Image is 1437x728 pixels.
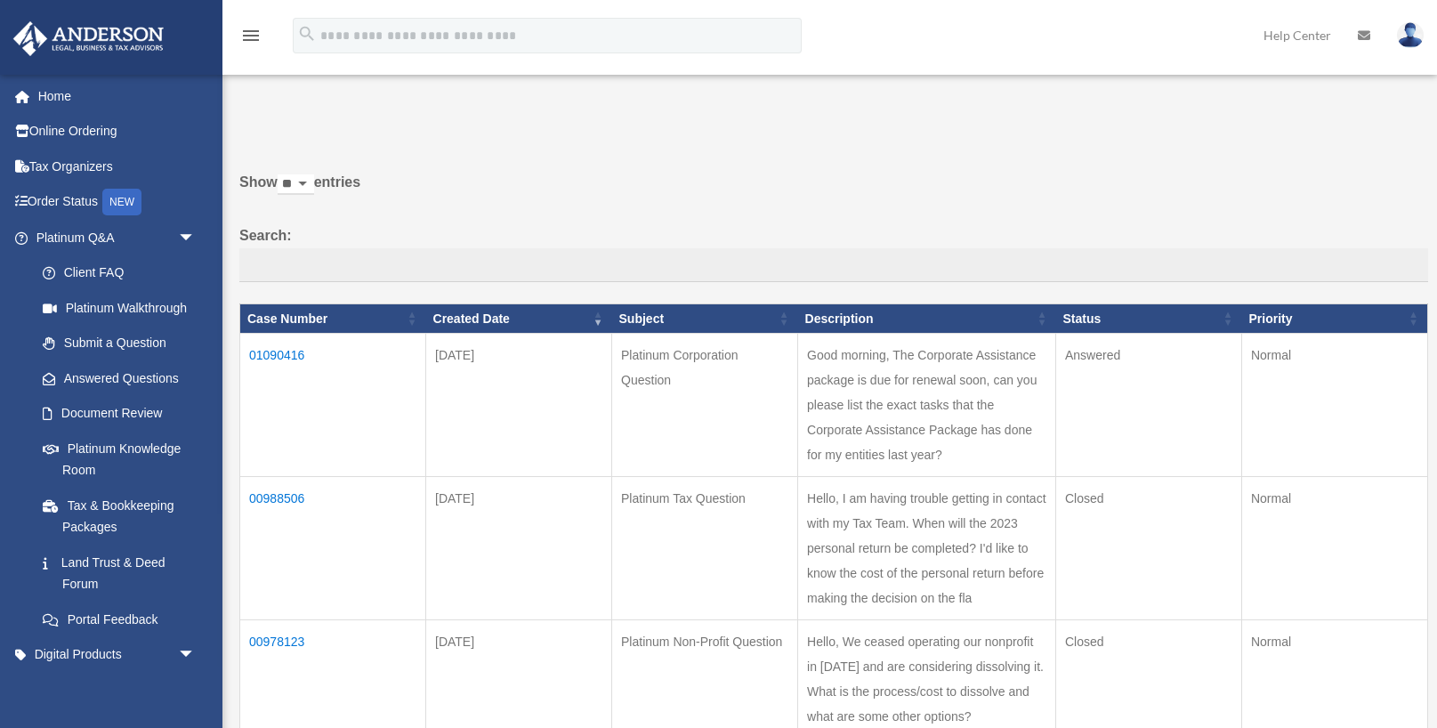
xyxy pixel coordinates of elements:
td: Normal [1241,334,1427,477]
td: 01090416 [240,334,426,477]
td: Normal [1241,477,1427,620]
th: Description: activate to sort column ascending [798,303,1056,334]
a: Digital Productsarrow_drop_down [12,637,222,673]
select: Showentries [278,174,314,195]
a: Online Ordering [12,114,222,150]
td: Good morning, The Corporate Assistance package is due for renewal soon, can you please list the e... [798,334,1056,477]
img: Anderson Advisors Platinum Portal [8,21,169,56]
td: 00988506 [240,477,426,620]
i: menu [240,25,262,46]
a: Portal Feedback [25,602,214,637]
a: Tax & Bookkeeping Packages [25,488,214,545]
th: Created Date: activate to sort column ascending [426,303,612,334]
th: Priority: activate to sort column ascending [1241,303,1427,334]
a: Document Review [25,396,214,432]
a: menu [240,31,262,46]
th: Status: activate to sort column ascending [1055,303,1241,334]
a: Land Trust & Deed Forum [25,545,214,602]
td: Closed [1055,477,1241,620]
td: Platinum Corporation Question [612,334,798,477]
a: Client FAQ [25,255,214,291]
i: search [297,24,317,44]
td: [DATE] [426,334,612,477]
th: Subject: activate to sort column ascending [612,303,798,334]
a: Platinum Knowledge Room [25,431,214,488]
a: Tax Organizers [12,149,222,184]
a: Order StatusNEW [12,184,222,221]
a: Platinum Q&Aarrow_drop_down [12,220,214,255]
div: NEW [102,189,141,215]
a: Platinum Walkthrough [25,290,214,326]
span: arrow_drop_down [178,220,214,256]
label: Show entries [239,170,1428,213]
img: User Pic [1397,22,1424,48]
td: [DATE] [426,477,612,620]
a: Home [12,78,222,114]
td: Answered [1055,334,1241,477]
input: Search: [239,248,1428,282]
td: Hello, I am having trouble getting in contact with my Tax Team. When will the 2023 personal retur... [798,477,1056,620]
span: arrow_drop_down [178,637,214,674]
a: Submit a Question [25,326,214,361]
a: Answered Questions [25,360,205,396]
label: Search: [239,223,1428,282]
th: Case Number: activate to sort column ascending [240,303,426,334]
td: Platinum Tax Question [612,477,798,620]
